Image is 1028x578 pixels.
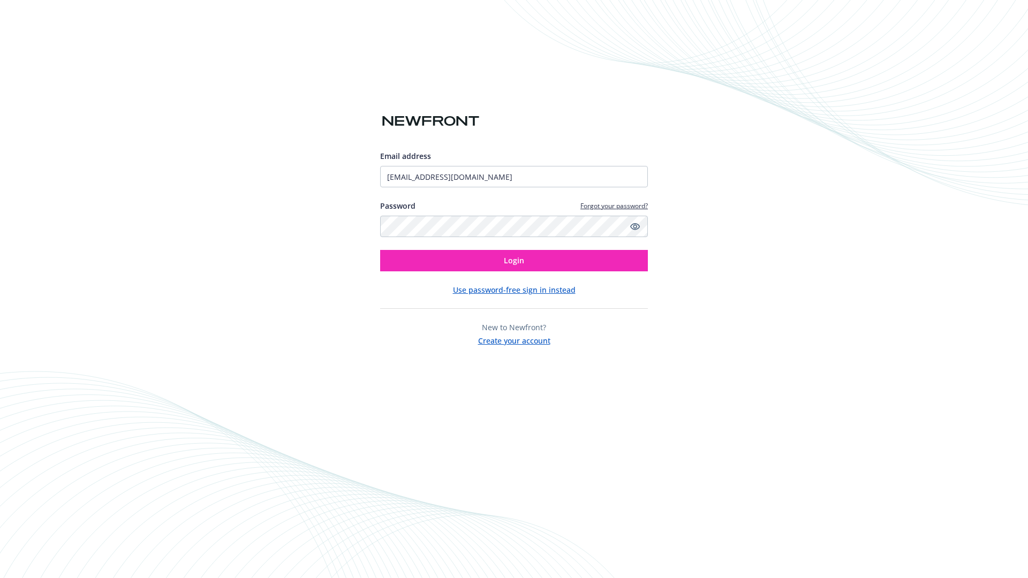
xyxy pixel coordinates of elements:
[380,112,481,131] img: Newfront logo
[380,216,648,237] input: Enter your password
[380,166,648,187] input: Enter your email
[380,200,415,211] label: Password
[580,201,648,210] a: Forgot your password?
[478,333,550,346] button: Create your account
[482,322,546,332] span: New to Newfront?
[380,250,648,271] button: Login
[453,284,576,295] button: Use password-free sign in instead
[629,220,641,233] a: Show password
[380,151,431,161] span: Email address
[504,255,524,265] span: Login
